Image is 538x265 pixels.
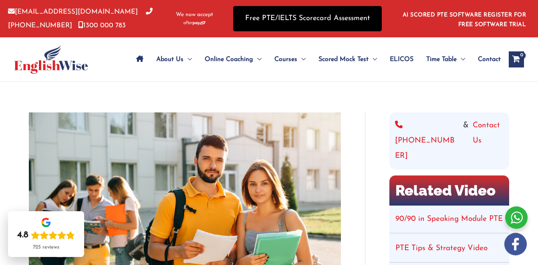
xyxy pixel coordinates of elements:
div: 725 reviews [33,244,59,251]
span: Time Table [426,45,457,73]
div: Rating: 4.8 out of 5 [17,230,75,241]
span: Scored Mock Test [318,45,369,73]
img: white-facebook.png [504,233,527,255]
a: PTE Tips & Strategy Video [395,245,488,252]
a: Contact [472,45,501,73]
nav: Site Navigation: Main Menu [130,45,501,73]
img: Afterpay-Logo [183,21,206,25]
a: 1300 000 783 [78,22,126,29]
h2: Related Video [389,175,509,205]
a: ELICOS [383,45,420,73]
span: Menu Toggle [183,45,192,73]
span: Online Coaching [205,45,253,73]
div: 4.8 [17,230,28,241]
aside: Header Widget 1 [398,6,530,32]
a: Free PTE/IELTS Scorecard Assessment [233,6,382,31]
a: [PHONE_NUMBER] [395,118,459,164]
a: [EMAIL_ADDRESS][DOMAIN_NAME] [8,8,138,15]
img: cropped-ew-logo [14,45,88,74]
a: Online CoachingMenu Toggle [198,45,268,73]
span: ELICOS [390,45,413,73]
div: & [395,118,504,164]
a: [PHONE_NUMBER] [8,8,153,29]
span: About Us [156,45,183,73]
span: We now accept [176,11,213,19]
span: Menu Toggle [297,45,306,73]
span: Contact [478,45,501,73]
a: Contact Us [473,118,504,164]
a: View Shopping Cart, empty [509,51,524,67]
a: Scored Mock TestMenu Toggle [312,45,383,73]
span: Menu Toggle [253,45,262,73]
a: CoursesMenu Toggle [268,45,312,73]
a: Time TableMenu Toggle [420,45,472,73]
span: Menu Toggle [457,45,465,73]
a: AI SCORED PTE SOFTWARE REGISTER FOR FREE SOFTWARE TRIAL [403,12,526,28]
span: Menu Toggle [369,45,377,73]
a: About UsMenu Toggle [150,45,198,73]
span: Courses [274,45,297,73]
a: 90/90 in Speaking Module PTE [395,215,503,223]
